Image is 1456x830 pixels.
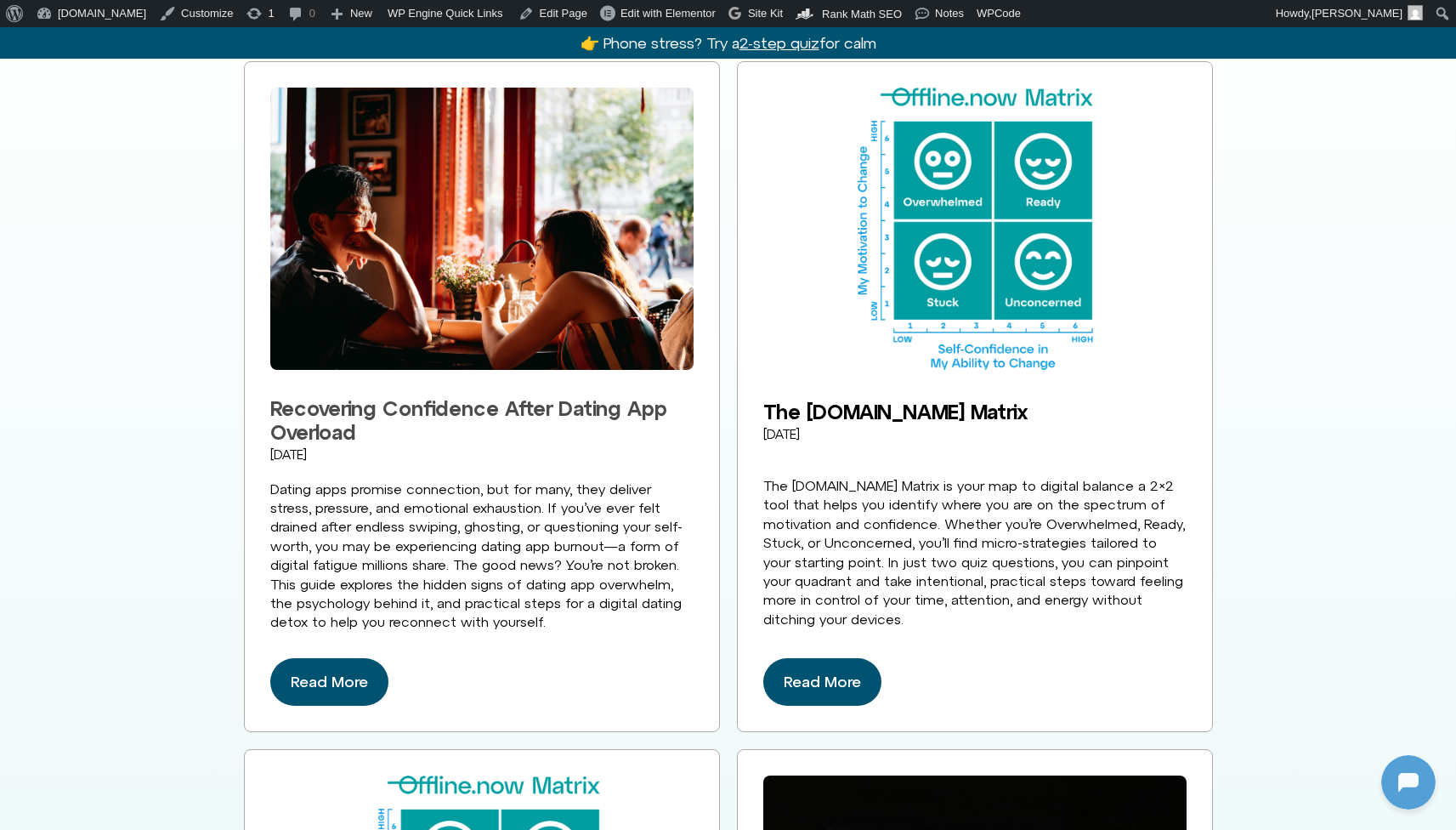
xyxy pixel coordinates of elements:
a: Read more about Recovering Confidence After Dating App Overload [270,658,388,706]
span: Rank Math SEO [822,8,902,20]
p: Good to see you. Phone focus time. Which moment [DATE] grabs your phone the most? Choose one: 1) ... [48,182,303,264]
p: [DATE] [148,139,193,160]
textarea: Message Input [29,548,263,565]
p: Makes sense — you want clarity. When do you reach for your phone most [DATE]? Choose one: 1) Morn... [48,293,303,395]
img: N5FCcHC.png [4,247,28,270]
h2: [DOMAIN_NAME] [50,11,261,33]
button: Expand Header Button [4,4,336,40]
img: N5FCcHC.png [15,9,42,36]
a: Recovering Confidence After Dating App Overload [270,396,667,444]
span: Read More [784,668,861,696]
a: The [DOMAIN_NAME] Matrix [763,400,1027,424]
h1: [DOMAIN_NAME] [105,43,235,66]
img: Illustration of the Offline.now Matrix, a digital wellbeing tool based on digital wellbeing and h... [763,88,1187,370]
span: Read More [291,668,368,696]
time: [DATE] [270,447,307,462]
div: Dating apps promise connection, but for many, they deliver stress, pressure, and emotional exhaus... [270,480,694,632]
div: The [DOMAIN_NAME] Matrix is your map to digital balance a 2×2 tool that helps you identify where ... [763,476,1187,628]
svg: Voice Input Button [291,543,318,570]
span: Edit with Elementor [620,7,716,20]
svg: Close Chatbot Button [297,8,326,37]
u: 2-step quiz [739,34,819,52]
svg: Restart Conversation Button [268,8,297,37]
img: Image for Recovering Confidence After Dating App Overload. Two people on a date [270,88,694,370]
iframe: Botpress [1381,755,1436,810]
time: [DATE] [763,427,800,441]
img: N5FCcHC.png [4,488,28,512]
span: [PERSON_NAME] [1312,7,1402,20]
a: [DATE] [763,428,800,442]
a: [DATE] [270,448,307,463]
a: Read more about The Offline.now Matrix [763,658,881,706]
p: Looks like you stepped away—no worries. Message me when you're ready. What feels like a good next... [48,424,303,505]
a: 👉 Phone stress? Try a2-step quizfor calm [581,34,876,52]
span: Site Kit [748,7,783,20]
img: N5FCcHC.png [4,378,28,401]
